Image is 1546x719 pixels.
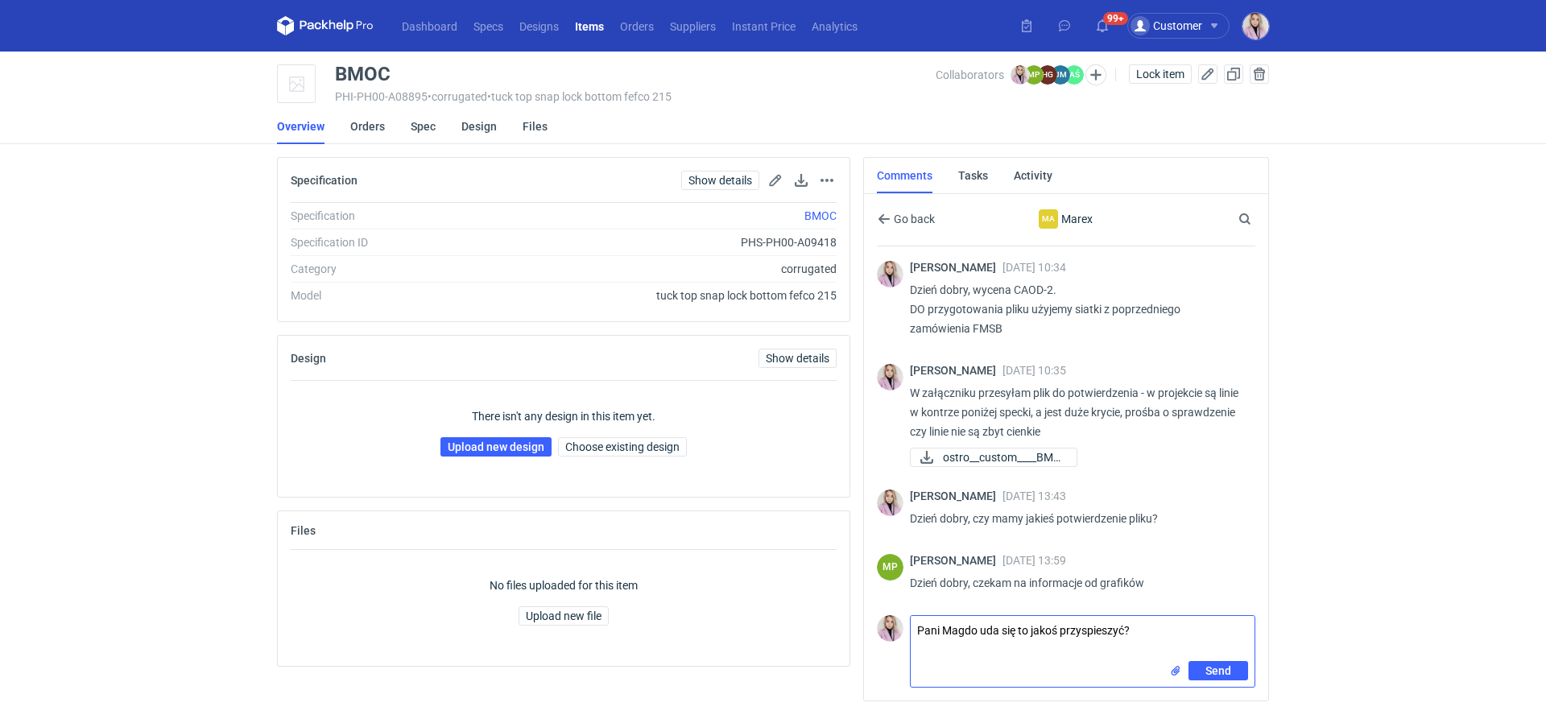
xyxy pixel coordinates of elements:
[988,209,1145,229] div: Marex
[509,261,837,277] div: corrugated
[490,577,638,593] p: No files uploaded for this item
[943,448,1064,466] span: ostro__custom____BMO...
[936,68,1004,81] span: Collaborators
[1002,364,1066,377] span: [DATE] 10:35
[1127,13,1242,39] button: Customer
[461,109,497,144] a: Design
[277,109,324,144] a: Overview
[1242,13,1269,39] img: Klaudia Wiśniewska
[567,16,612,35] a: Items
[1064,65,1084,85] figcaption: AŚ
[526,610,601,622] span: Upload new file
[1224,64,1243,84] button: Duplicate Item
[1198,64,1217,84] button: Edit item
[1002,490,1066,502] span: [DATE] 13:43
[511,16,567,35] a: Designs
[1024,65,1044,85] figcaption: MP
[910,383,1242,441] p: W załączniku przesyłam plik do potwierdzenia - w projekcie są linie w kontrze poniżej specki, a j...
[291,524,316,537] h2: Files
[558,437,687,457] button: Choose existing design
[1089,13,1115,39] button: 99+
[877,209,936,229] button: Go back
[877,158,932,193] a: Comments
[891,213,935,225] span: Go back
[1235,209,1287,229] input: Search
[335,90,936,103] div: PHI-PH00-A08895
[877,261,903,287] img: Klaudia Wiśniewska
[487,90,672,103] span: • tuck top snap lock bottom fefco 215
[291,261,509,277] div: Category
[1205,665,1231,676] span: Send
[877,490,903,516] img: Klaudia Wiśniewska
[910,448,1077,467] a: ostro__custom____BMO...
[910,261,1002,274] span: [PERSON_NAME]
[1039,209,1058,229] figcaption: Ma
[910,509,1242,528] p: Dzień dobry, czy mamy jakieś potwierdzenie pliku?
[681,171,759,190] a: Show details
[440,437,552,457] a: Upload new design
[411,109,436,144] a: Spec
[523,109,548,144] a: Files
[1131,16,1202,35] div: Customer
[1011,65,1030,85] img: Klaudia Wiśniewska
[277,16,374,35] svg: Packhelp Pro
[335,64,391,84] div: BMOC
[877,554,903,581] figcaption: MP
[394,16,465,35] a: Dashboard
[291,208,509,224] div: Specification
[1038,65,1057,85] figcaption: HG
[759,349,837,368] a: Show details
[910,280,1242,338] p: Dzień dobry, wycena CAOD-2. DO przygotowania pliku użyjemy siatki z poprzedniego zamówienia FMSB
[877,615,903,642] img: Klaudia Wiśniewska
[1085,64,1106,85] button: Edit collaborators
[291,352,326,365] h2: Design
[877,364,903,390] img: Klaudia Wiśniewska
[1014,158,1052,193] a: Activity
[911,616,1255,661] textarea: Pani Magdo uda się to jakoś przyspieszyć?
[766,171,785,190] button: Edit spec
[612,16,662,35] a: Orders
[509,234,837,250] div: PHS-PH00-A09418
[291,234,509,250] div: Specification ID
[724,16,804,35] a: Instant Price
[1002,554,1066,567] span: [DATE] 13:59
[428,90,487,103] span: • corrugated
[1051,65,1070,85] figcaption: JM
[877,554,903,581] div: Magdalena Polakowska
[910,448,1071,467] div: ostro__custom____BMOC__d0__oR726882505__outside.pdf
[1188,661,1248,680] button: Send
[804,16,866,35] a: Analytics
[1250,64,1269,84] button: Delete item
[910,490,1002,502] span: [PERSON_NAME]
[1002,261,1066,274] span: [DATE] 10:34
[519,606,609,626] button: Upload new file
[804,209,837,222] a: BMOC
[1136,68,1184,80] span: Lock item
[910,554,1002,567] span: [PERSON_NAME]
[291,287,509,304] div: Model
[509,287,837,304] div: tuck top snap lock bottom fefco 215
[792,171,811,190] button: Download specification
[958,158,988,193] a: Tasks
[291,174,358,187] h2: Specification
[350,109,385,144] a: Orders
[910,364,1002,377] span: [PERSON_NAME]
[565,441,680,452] span: Choose existing design
[662,16,724,35] a: Suppliers
[465,16,511,35] a: Specs
[1039,209,1058,229] div: Marex
[817,171,837,190] button: Actions
[910,573,1242,593] p: Dzień dobry, czekam na informacje od grafików
[472,408,655,424] p: There isn't any design in this item yet.
[1129,64,1192,84] button: Lock item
